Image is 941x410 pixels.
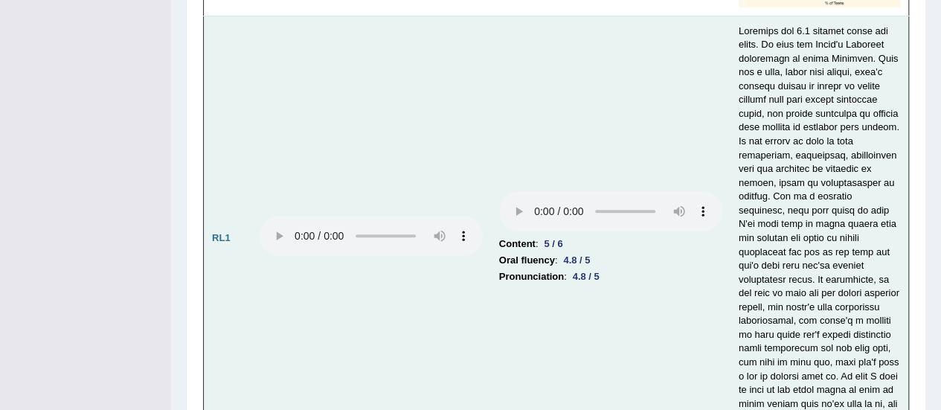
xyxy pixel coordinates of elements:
div: 5 / 6 [538,236,568,252]
li: : [499,269,722,285]
li: : [499,252,722,269]
div: 4.8 / 5 [567,269,606,284]
div: 4.8 / 5 [557,252,596,268]
li: : [499,236,722,252]
b: Pronunciation [499,269,564,285]
b: Content [499,236,536,252]
b: Oral fluency [499,252,555,269]
b: RL1 [212,232,231,243]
